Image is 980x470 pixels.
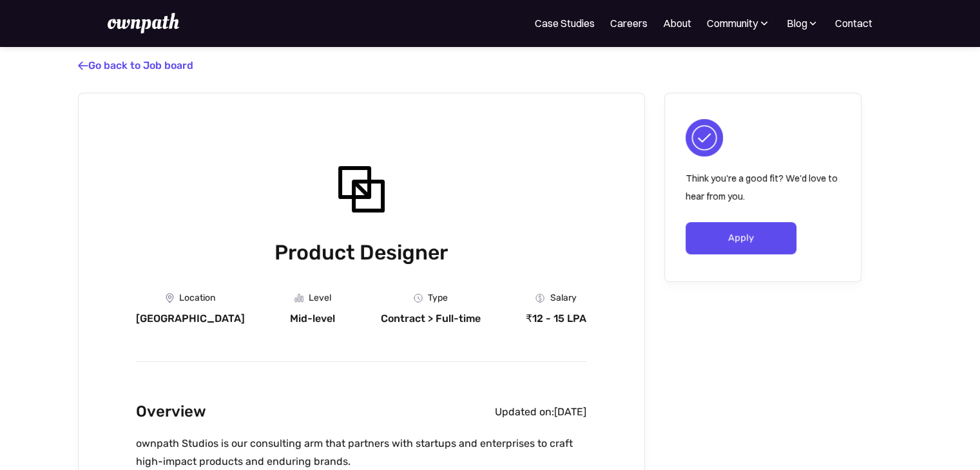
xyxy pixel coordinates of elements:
div: Type [428,293,448,303]
a: About [663,15,691,31]
div: Contract > Full-time [381,312,481,325]
a: Case Studies [535,15,595,31]
div: Mid-level [290,312,335,325]
div: Blog [786,15,820,31]
p: Think you're a good fit? We'd love to hear from you. [686,169,840,205]
img: Clock Icon - Job Board X Webflow Template [414,294,423,303]
div: Community [707,15,758,31]
div: Blog [786,15,807,31]
img: Graph Icon - Job Board X Webflow Template [294,294,303,303]
a: Apply [686,222,797,254]
div: Level [309,293,331,303]
div: [GEOGRAPHIC_DATA] [136,312,245,325]
div: Location [179,293,215,303]
div: [DATE] [554,406,586,418]
h1: Product Designer [136,238,586,267]
h2: Overview [136,399,206,424]
a: Go back to Job board [78,59,193,71]
div: Salary [550,293,576,303]
span:  [78,59,88,72]
a: Careers [610,15,648,31]
div: Updated on: [495,406,554,418]
img: Money Icon - Job Board X Webflow Template [535,294,544,303]
img: Location Icon - Job Board X Webflow Template [166,293,174,303]
div: Community [707,15,771,31]
div: ₹12 - 15 LPA [526,312,586,325]
a: Contact [835,15,872,31]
